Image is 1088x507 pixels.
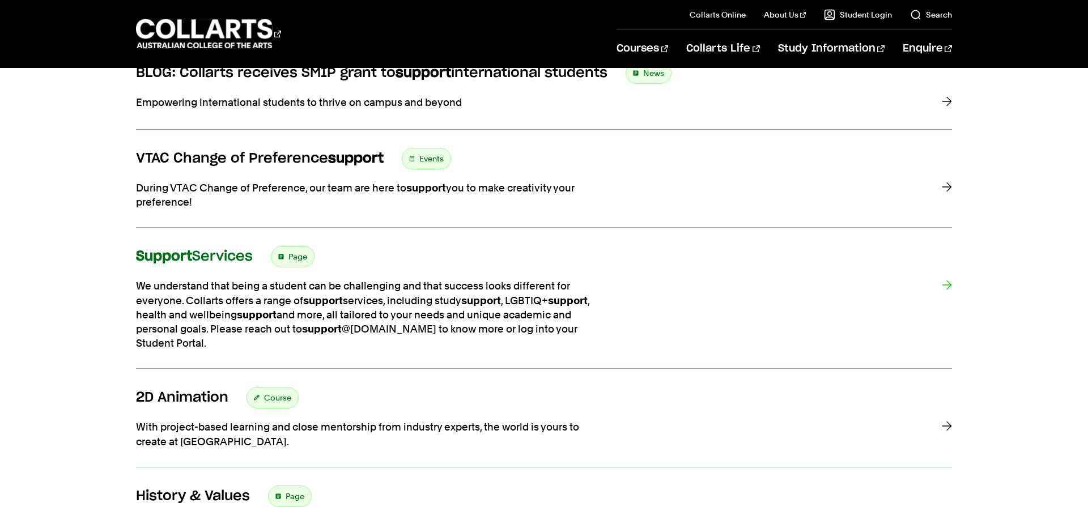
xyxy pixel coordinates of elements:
span: News [643,65,664,81]
h3: Services [136,248,253,265]
span: Page [286,488,304,504]
p: We understand that being a student can be challenging and that success looks different for everyo... [136,279,589,350]
h3: BLOG: Collarts receives SMIP grant to international students [136,65,607,82]
a: SupportServices Page We understand that being a student can be challenging and that success looks... [136,246,952,369]
h3: VTAC Change of Preference [136,150,384,167]
strong: support [396,66,451,80]
p: Empowering international students to thrive on campus and beyond [136,95,589,109]
div: Go to homepage [136,18,281,50]
strong: support [328,152,384,165]
span: Events [419,151,444,167]
a: Courses [617,30,668,67]
a: Enquire [903,30,952,67]
strong: Support [136,250,192,263]
strong: support [237,309,277,321]
a: VTAC Change of Preferencesupport Events During VTAC Change of Preference, our team are here tosup... [136,148,952,228]
h3: 2D Animation [136,389,228,406]
p: With project-based learning and close mentorship from industry experts, the world is yours to cre... [136,420,589,448]
strong: support [303,295,343,306]
a: Collarts Online [690,9,746,20]
strong: support [302,323,342,335]
strong: support [406,182,446,194]
a: About Us [764,9,806,20]
strong: support [548,295,588,306]
span: Course [264,390,291,406]
a: Search [910,9,952,20]
h3: History & Values [136,488,250,505]
strong: support [461,295,501,306]
span: Page [288,249,307,265]
a: Student Login [824,9,892,20]
a: Study Information [778,30,885,67]
a: 2D Animation Course With project-based learning and close mentorship from industry experts, the w... [136,387,952,467]
a: BLOG: Collarts receives SMIP grant tosupportinternational students News Empowering international ... [136,62,952,130]
p: During VTAC Change of Preference, our team are here to you to make creativity your preference! [136,181,589,209]
a: Collarts Life [686,30,759,67]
